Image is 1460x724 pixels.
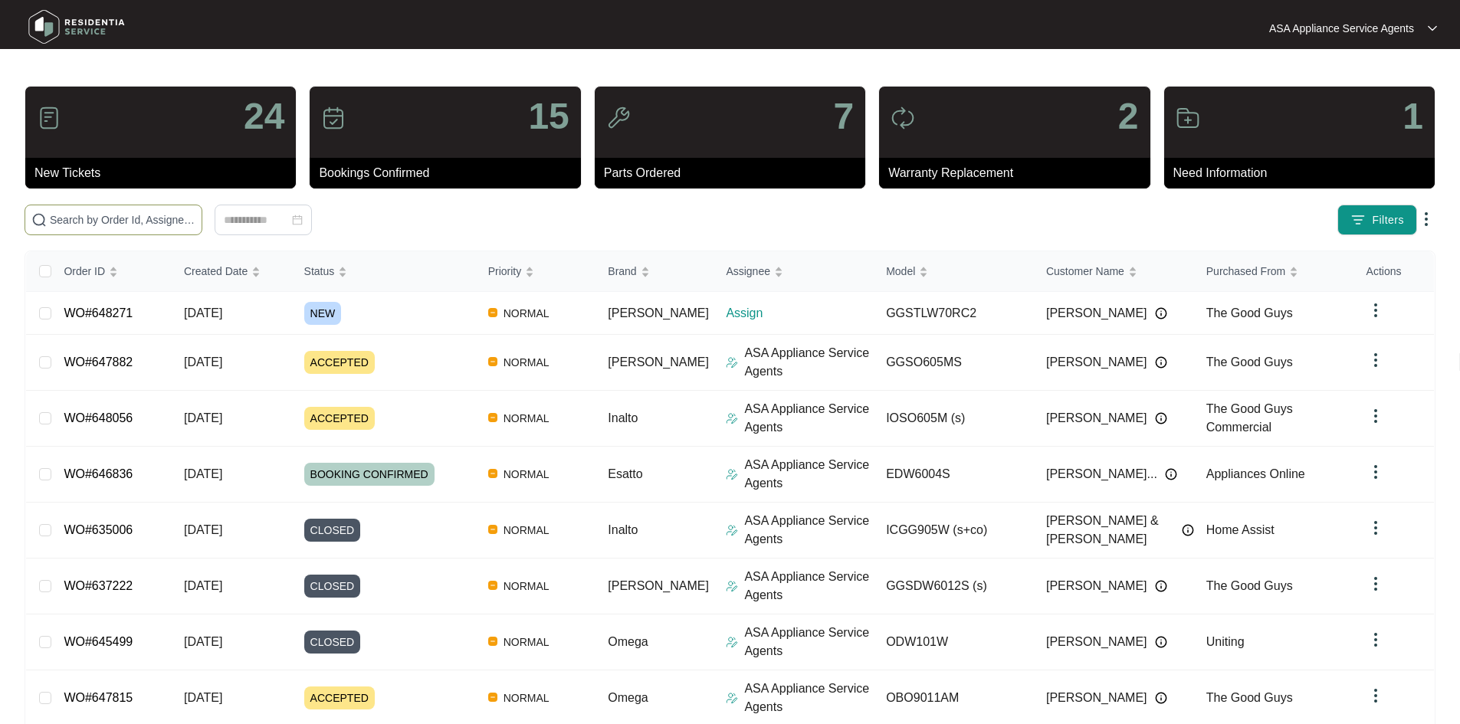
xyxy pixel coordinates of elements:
p: Need Information [1173,164,1435,182]
p: ASA Appliance Service Agents [1269,21,1414,36]
span: [PERSON_NAME] [1046,689,1147,707]
span: [PERSON_NAME] [1046,577,1147,595]
img: Vercel Logo [488,413,497,422]
p: Assign [726,304,874,323]
span: The Good Guys [1206,691,1293,704]
span: Inalto [608,523,638,536]
span: [DATE] [184,306,222,319]
p: ASA Appliance Service Agents [744,344,874,381]
img: Assigner Icon [726,524,738,536]
a: WO#646836 [64,467,133,480]
img: dropdown arrow [1417,210,1435,228]
span: [DATE] [184,523,222,536]
span: Home Assist [1206,523,1275,536]
img: icon [1176,106,1200,130]
p: New Tickets [34,164,296,182]
img: Vercel Logo [488,693,497,702]
a: WO#645499 [64,635,133,648]
img: icon [37,106,61,130]
span: [PERSON_NAME] [608,306,709,319]
span: [DATE] [184,467,222,480]
td: ICGG905W (s+co) [874,503,1034,559]
th: Order ID [51,251,172,292]
img: search-icon [31,212,47,228]
img: Assigner Icon [726,468,738,480]
span: Purchased From [1206,263,1285,280]
th: Model [874,251,1034,292]
img: Info icon [1155,412,1167,424]
img: dropdown arrow [1366,463,1385,481]
span: [PERSON_NAME]... [1046,465,1157,483]
span: Appliances Online [1206,467,1305,480]
span: ACCEPTED [304,686,375,709]
img: filter icon [1350,212,1366,228]
img: Vercel Logo [488,581,497,590]
span: [DATE] [184,579,222,592]
span: BOOKING CONFIRMED [304,463,435,486]
span: Order ID [64,263,105,280]
img: dropdown arrow [1428,25,1437,32]
input: Search by Order Id, Assignee Name, Customer Name, Brand and Model [50,211,195,228]
p: ASA Appliance Service Agents [744,456,874,493]
span: [DATE] [184,355,222,369]
th: Purchased From [1194,251,1354,292]
span: Omega [608,635,648,648]
td: GGSTLW70RC2 [874,292,1034,335]
th: Assignee [714,251,874,292]
span: [PERSON_NAME] [608,579,709,592]
span: ACCEPTED [304,351,375,374]
td: EDW6004S [874,447,1034,503]
p: ASA Appliance Service Agents [744,568,874,604]
img: dropdown arrow [1366,686,1385,705]
span: NORMAL [497,521,556,539]
p: 7 [833,98,854,135]
span: [DATE] [184,411,222,424]
span: ACCEPTED [304,407,375,430]
span: CLOSED [304,575,361,598]
a: WO#647882 [64,355,133,369]
img: icon [891,106,915,130]
img: Vercel Logo [488,469,497,478]
span: Filters [1372,212,1404,228]
span: Omega [608,691,648,704]
span: [PERSON_NAME] [1046,304,1147,323]
th: Brand [595,251,714,292]
span: [PERSON_NAME] [1046,353,1147,372]
img: dropdown arrow [1366,407,1385,425]
td: GGSDW6012S (s) [874,559,1034,614]
span: NORMAL [497,689,556,707]
img: Info icon [1155,692,1167,704]
img: dropdown arrow [1366,351,1385,369]
p: Parts Ordered [604,164,865,182]
span: Customer Name [1046,263,1124,280]
img: Info icon [1182,524,1194,536]
p: 15 [528,98,569,135]
p: Bookings Confirmed [319,164,580,182]
img: Assigner Icon [726,412,738,424]
img: Assigner Icon [726,580,738,592]
td: IOSO605M (s) [874,391,1034,447]
span: NORMAL [497,465,556,483]
span: [PERSON_NAME] [608,355,709,369]
span: NORMAL [497,577,556,595]
img: icon [606,106,631,130]
span: NORMAL [497,304,556,323]
span: Status [304,263,335,280]
a: WO#635006 [64,523,133,536]
img: dropdown arrow [1366,301,1385,319]
th: Status [292,251,476,292]
span: CLOSED [304,519,361,542]
img: dropdown arrow [1366,631,1385,649]
span: Uniting [1206,635,1245,648]
p: 2 [1118,98,1139,135]
span: The Good Guys Commercial [1206,402,1293,434]
span: Esatto [608,467,642,480]
img: Info icon [1155,636,1167,648]
p: 24 [244,98,284,135]
img: Vercel Logo [488,308,497,317]
span: [PERSON_NAME] & [PERSON_NAME] [1046,512,1174,549]
img: icon [321,106,346,130]
img: Assigner Icon [726,636,738,648]
td: GGSO605MS [874,335,1034,391]
button: filter iconFilters [1337,205,1417,235]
